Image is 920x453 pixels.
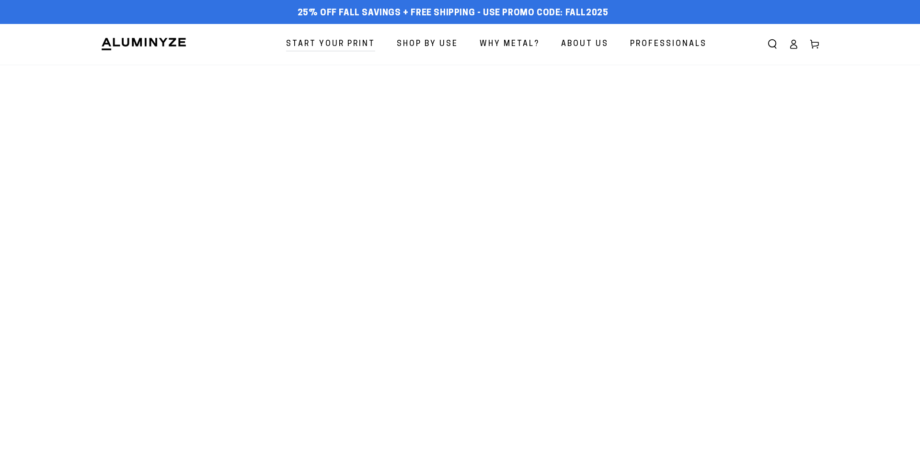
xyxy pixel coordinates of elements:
[623,32,714,57] a: Professionals
[472,32,547,57] a: Why Metal?
[101,37,187,51] img: Aluminyze
[397,37,458,51] span: Shop By Use
[630,37,707,51] span: Professionals
[762,34,783,55] summary: Search our site
[298,8,609,19] span: 25% off FALL Savings + Free Shipping - Use Promo Code: FALL2025
[561,37,609,51] span: About Us
[286,37,375,51] span: Start Your Print
[554,32,616,57] a: About Us
[480,37,540,51] span: Why Metal?
[279,32,382,57] a: Start Your Print
[390,32,465,57] a: Shop By Use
